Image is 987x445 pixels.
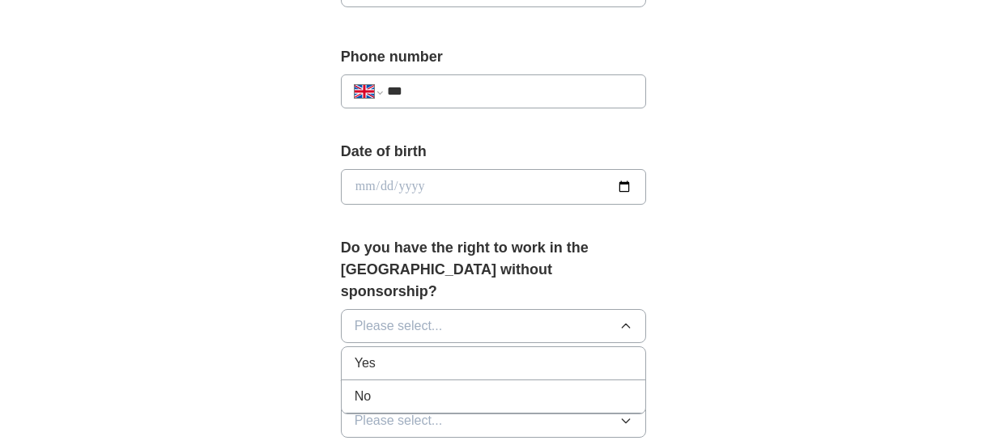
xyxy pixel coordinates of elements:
span: Yes [355,354,376,373]
label: Phone number [341,46,647,68]
button: Please select... [341,309,647,343]
label: Date of birth [341,141,647,163]
button: Please select... [341,404,647,438]
span: Please select... [355,316,443,336]
span: Please select... [355,411,443,430]
span: No [355,387,371,406]
label: Do you have the right to work in the [GEOGRAPHIC_DATA] without sponsorship? [341,237,647,303]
